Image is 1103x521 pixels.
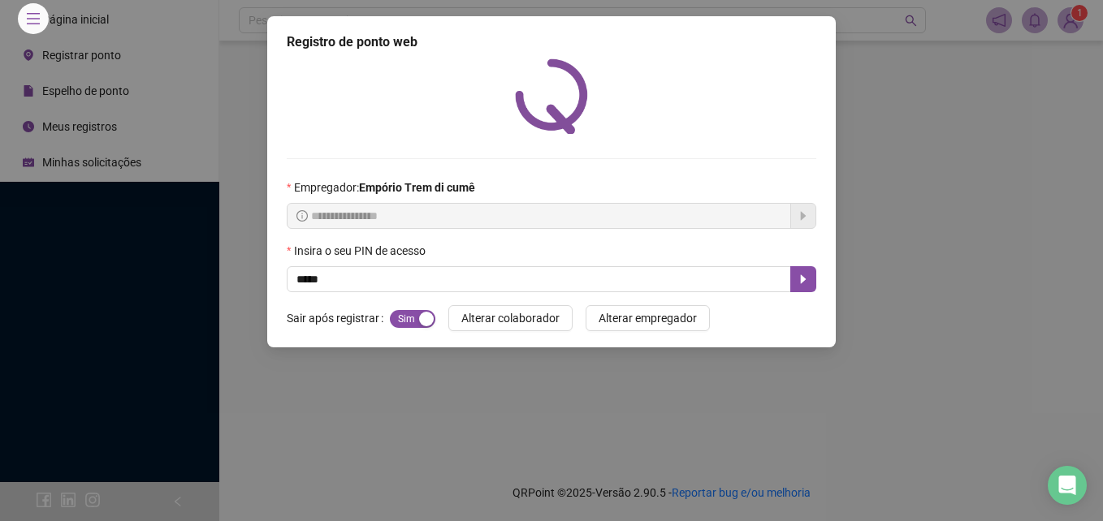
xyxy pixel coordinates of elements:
[287,305,390,331] label: Sair após registrar
[461,309,560,327] span: Alterar colaborador
[294,179,475,196] span: Empregador :
[797,273,810,286] span: caret-right
[296,210,308,222] span: info-circle
[26,11,41,26] span: menu
[586,305,710,331] button: Alterar empregador
[287,242,436,260] label: Insira o seu PIN de acesso
[1048,466,1087,505] div: Open Intercom Messenger
[287,32,816,52] div: Registro de ponto web
[359,181,475,194] strong: Empório Trem di cumê
[599,309,697,327] span: Alterar empregador
[515,58,588,134] img: QRPoint
[448,305,573,331] button: Alterar colaborador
